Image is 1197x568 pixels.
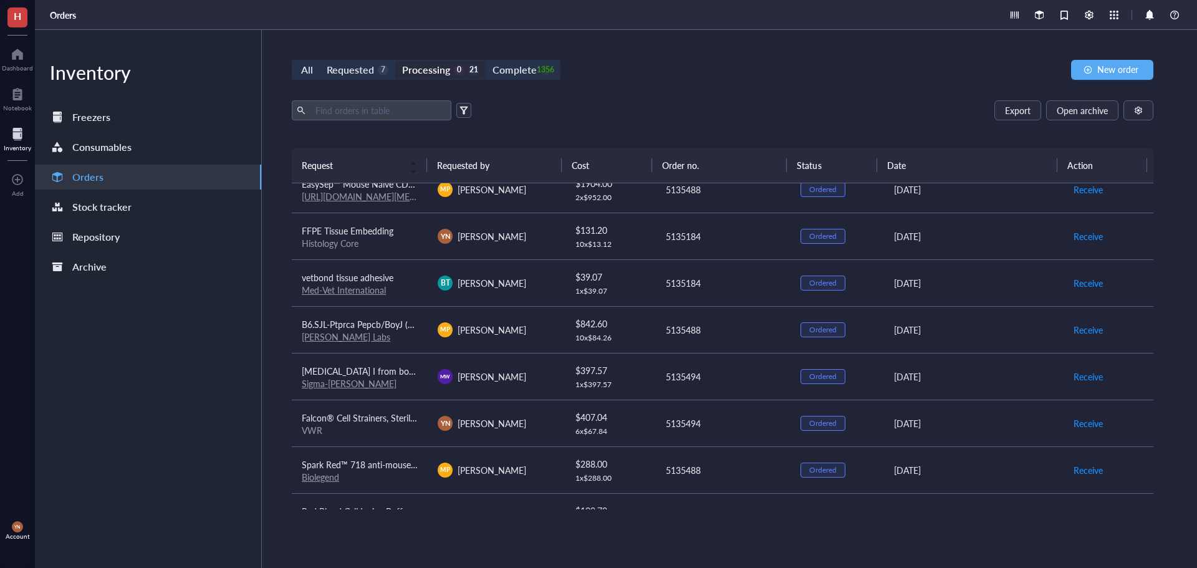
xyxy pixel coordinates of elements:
div: Ordered [809,278,837,288]
button: Receive [1073,413,1103,433]
th: Cost [562,148,651,183]
span: Receive [1074,370,1103,383]
div: Archive [72,258,107,276]
div: Ordered [809,231,837,241]
span: Receive [1074,323,1103,337]
div: 1 x $ 397.57 [575,380,645,390]
div: [DATE] [894,463,1053,477]
div: Ordered [809,185,837,195]
div: 5135488 [666,323,781,337]
div: 5135488 [666,183,781,196]
a: Repository [35,224,261,249]
button: Receive [1073,460,1103,480]
div: 0 [454,65,464,75]
a: Stock tracker [35,195,261,219]
div: 5135488 [666,463,781,477]
td: 5135488 [655,166,791,213]
div: 5135184 [666,229,781,243]
div: Add [12,190,24,197]
div: [DATE] [894,276,1053,290]
td: 5135184 [655,259,791,306]
div: [DATE] [894,416,1053,430]
button: Receive [1073,507,1103,527]
span: Export [1005,105,1031,115]
span: [PERSON_NAME] [458,370,526,383]
span: EasySep™ Mouse Naïve CD8+ [MEDICAL_DATA] Isolation Kit [302,178,538,190]
div: Orders [72,168,103,186]
button: Receive [1073,180,1103,200]
span: Receive [1074,276,1103,290]
a: Orders [35,165,261,190]
a: Med-Vet International [302,284,386,296]
div: Ordered [809,418,837,428]
div: $ 407.04 [575,410,645,424]
td: 5135488 [655,446,791,493]
span: H [14,8,21,24]
div: 1 x $ 288.00 [575,473,645,483]
a: Freezers [35,105,261,130]
div: Consumables [72,138,132,156]
div: segmented control [292,60,560,80]
th: Action [1057,148,1148,183]
td: 5135184 [655,493,791,540]
div: $ 842.60 [575,317,645,330]
span: FFPE Tissue Embedding [302,224,393,237]
div: [DATE] [894,183,1053,196]
div: $ 1904.00 [575,176,645,190]
div: Stock tracker [72,198,132,216]
div: 2 x $ 952.00 [575,193,645,203]
span: YN [440,231,450,241]
button: Export [994,100,1041,120]
span: [PERSON_NAME] [458,183,526,196]
th: Date [877,148,1057,183]
span: Spark Red™ 718 anti-mouse CD45RB (Flexi-Fluor™) Antibody [302,458,540,471]
div: Inventory [4,144,31,152]
th: Request [292,148,427,183]
span: MP [441,325,450,334]
span: vetbond tissue adhesive [302,271,393,284]
div: Complete [493,61,536,79]
span: New order [1097,64,1138,74]
div: $ 288.00 [575,457,645,471]
button: Receive [1073,273,1103,293]
span: YN [440,418,450,428]
div: $ 131.20 [575,223,645,237]
a: Archive [35,254,261,279]
div: 5135494 [666,416,781,430]
span: [PERSON_NAME] [458,464,526,476]
span: Receive [1074,229,1103,243]
a: Inventory [4,124,31,152]
div: 10 x $ 13.12 [575,239,645,249]
div: $ 397.57 [575,363,645,377]
span: [PERSON_NAME] [458,277,526,289]
div: 10 x $ 84.26 [575,333,645,343]
div: Dashboard [2,64,33,72]
span: [MEDICAL_DATA] I from bovine pancreas,Type IV, lyophilized powder, ≥2,000 Kunitz units/mg protein [302,365,691,377]
td: 5135184 [655,213,791,259]
a: Orders [50,9,79,21]
a: Consumables [35,135,261,160]
span: MW [440,373,450,380]
span: Request [302,158,402,172]
input: Find orders in table [310,101,446,120]
div: All [301,61,313,79]
th: Order no. [652,148,787,183]
div: Ordered [809,372,837,382]
td: 5135494 [655,353,791,400]
button: Open archive [1046,100,1118,120]
div: Freezers [72,108,110,126]
span: Receive [1074,183,1103,196]
span: Receive [1074,463,1103,477]
div: 7 [378,65,388,75]
span: YN [14,524,21,530]
div: Account [6,532,30,540]
div: 1356 [541,65,551,75]
div: Histology Core [302,238,418,249]
button: New order [1071,60,1153,80]
th: Status [787,148,877,183]
div: 6 x $ 67.84 [575,426,645,436]
span: Receive [1074,416,1103,430]
a: Notebook [3,84,32,112]
a: [URL][DOMAIN_NAME][MEDICAL_DATA] [302,190,463,203]
span: BT [441,277,450,289]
